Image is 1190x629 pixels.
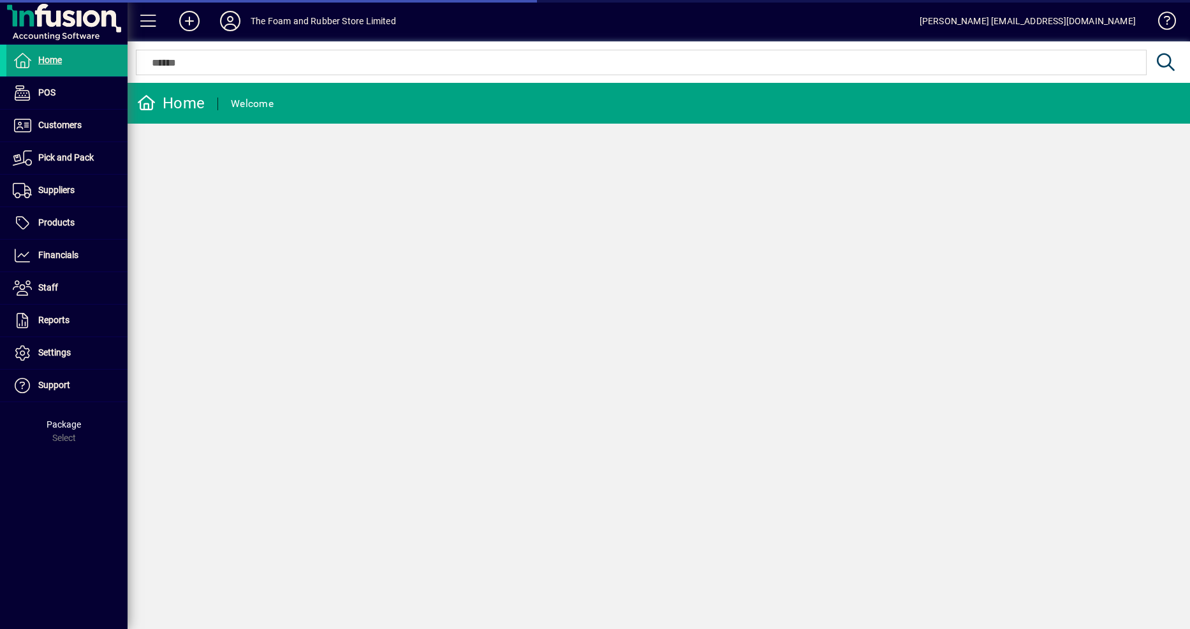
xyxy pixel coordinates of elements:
[920,11,1136,31] div: [PERSON_NAME] [EMAIL_ADDRESS][DOMAIN_NAME]
[38,152,94,163] span: Pick and Pack
[38,315,70,325] span: Reports
[38,217,75,228] span: Products
[47,419,81,430] span: Package
[6,240,128,271] a: Financials
[38,380,70,390] span: Support
[38,55,62,65] span: Home
[231,94,274,114] div: Welcome
[6,175,128,206] a: Suppliers
[38,185,75,195] span: Suppliers
[38,250,78,260] span: Financials
[6,305,128,336] a: Reports
[38,347,71,358] span: Settings
[6,142,128,174] a: Pick and Pack
[38,87,55,98] span: POS
[6,272,128,304] a: Staff
[169,10,210,33] button: Add
[1149,3,1174,44] a: Knowledge Base
[210,10,251,33] button: Profile
[137,93,205,113] div: Home
[6,337,128,369] a: Settings
[6,370,128,401] a: Support
[251,11,396,31] div: The Foam and Rubber Store Limited
[6,77,128,109] a: POS
[6,207,128,239] a: Products
[38,282,58,293] span: Staff
[38,120,82,130] span: Customers
[6,110,128,141] a: Customers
